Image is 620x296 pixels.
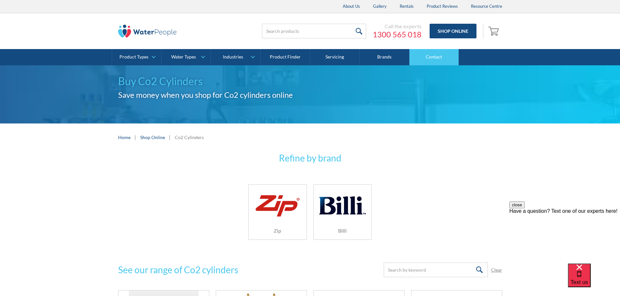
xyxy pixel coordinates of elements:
img: shopping cart [488,26,501,36]
div: | [168,133,172,141]
a: Clear [491,266,502,273]
h2: Save money when you shop for Co2 cylinders online [118,89,502,101]
h3: See our range of Co2 cylinders [118,263,238,277]
a: Brands [360,49,409,65]
input: Search products [262,24,366,38]
iframe: podium webchat widget bubble [568,264,620,296]
a: Product Finder [261,49,310,65]
h6: Zip [249,227,307,235]
a: Contact [409,49,459,65]
div: Industries [223,54,243,60]
input: Search by keyword [384,263,488,277]
a: Billi [313,184,372,240]
h1: Buy Co2 Cylinders [118,73,502,89]
a: Zip [248,184,307,240]
a: Water Types [161,49,211,65]
a: Home [118,134,131,141]
h3: Refine by brand [118,151,502,165]
a: Shop Online [430,24,476,38]
div: Product Types [119,54,148,60]
a: Product Types [112,49,161,65]
iframe: podium webchat widget prompt [509,201,620,272]
a: Open empty cart [487,23,502,39]
a: 1300 565 018 [373,30,421,39]
a: Shop Online [140,134,165,141]
a: Industries [211,49,260,65]
img: The Water People [118,25,177,38]
div: Water Types [171,54,196,60]
div: Co2 Cylinders [175,134,204,141]
div: | [134,133,137,141]
a: Servicing [310,49,360,65]
h6: Billi [314,227,372,235]
form: Email Form [384,263,502,277]
div: Call the experts [373,23,421,30]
